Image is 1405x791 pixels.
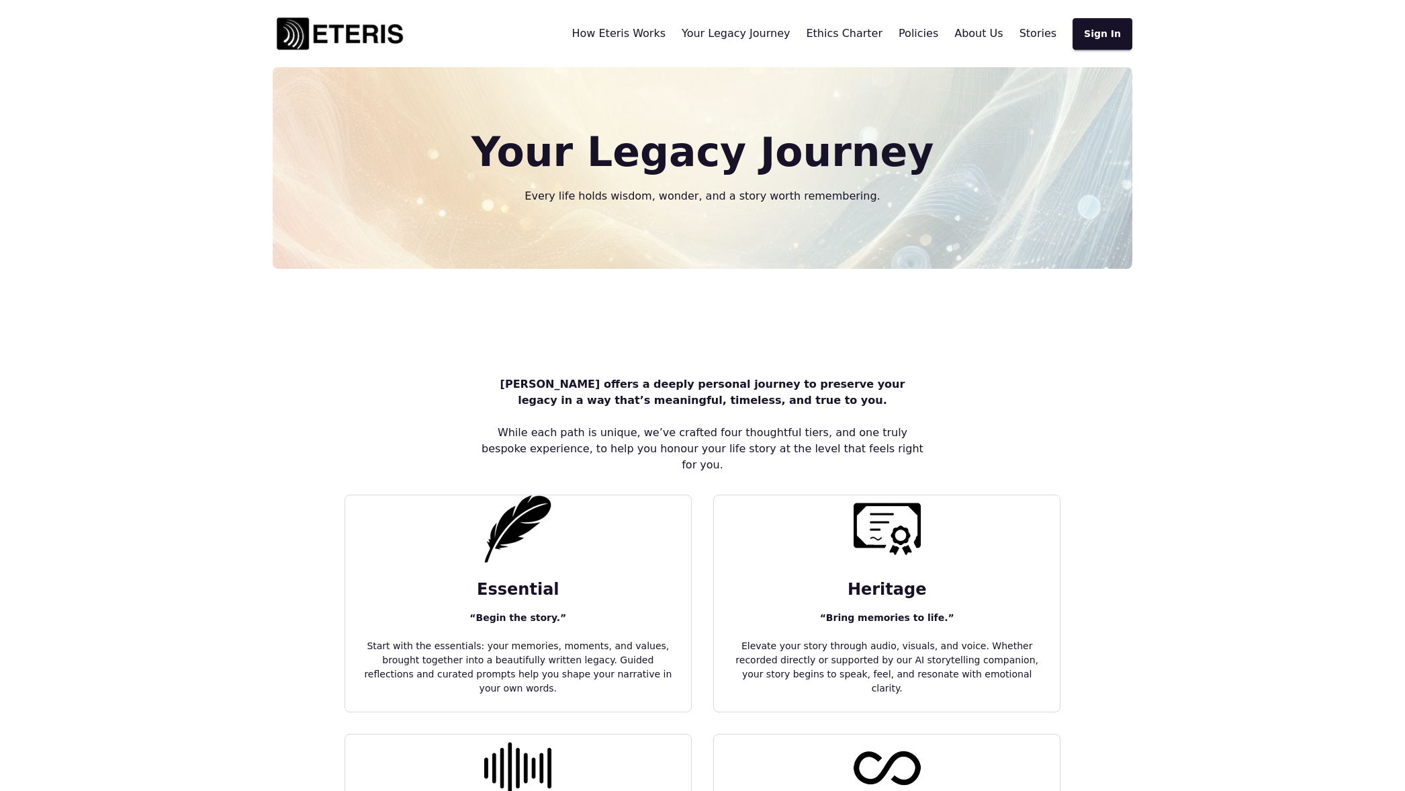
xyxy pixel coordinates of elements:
[572,27,666,40] a: How Eteris Life Works
[899,27,938,40] a: Eteris Life Policies
[469,612,566,623] strong: “Begin the story.”
[273,13,407,54] img: Eteris Logo
[682,27,790,40] a: Eteris Life Legacy Journey
[480,188,925,204] p: Every life holds wisdom, wonder, and a story worth remembering.
[954,27,1003,40] span: About Us
[1084,27,1121,41] span: Sign In
[682,27,790,40] span: Your Legacy Journey
[1019,27,1056,40] span: Stories
[1073,18,1132,50] a: Eteris Life Sign In
[361,639,675,696] p: Start with the essentials: your memories, moments, and values, brought together into a beautifull...
[848,579,927,600] h3: Heritage
[730,639,1044,696] p: Elevate your story through audio, visuals, and voice. Whether recorded directly or supported by o...
[345,132,1061,172] h1: Your Legacy Journey
[854,495,921,563] img: Eteris Life Heritage Plan Image
[820,612,954,623] strong: “Bring memories to life.”
[1019,27,1056,40] a: Eteris Stories
[477,579,559,600] h3: Essential
[899,27,938,40] span: Policies
[480,425,925,473] p: While each path is unique, we’ve crafted four thoughtful tiers, and one truly bespoke experience,...
[954,27,1003,40] a: Read About Eteris Life
[572,27,666,40] span: How Eteris Works
[806,27,882,40] a: Eteris Technology and Ethics Council
[484,495,551,563] img: Eteris Life Foundations Plan Image
[500,378,905,407] strong: [PERSON_NAME] offers a deeply personal journey to preserve your legacy in a way that’s meaningful...
[806,27,882,40] span: Ethics Charter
